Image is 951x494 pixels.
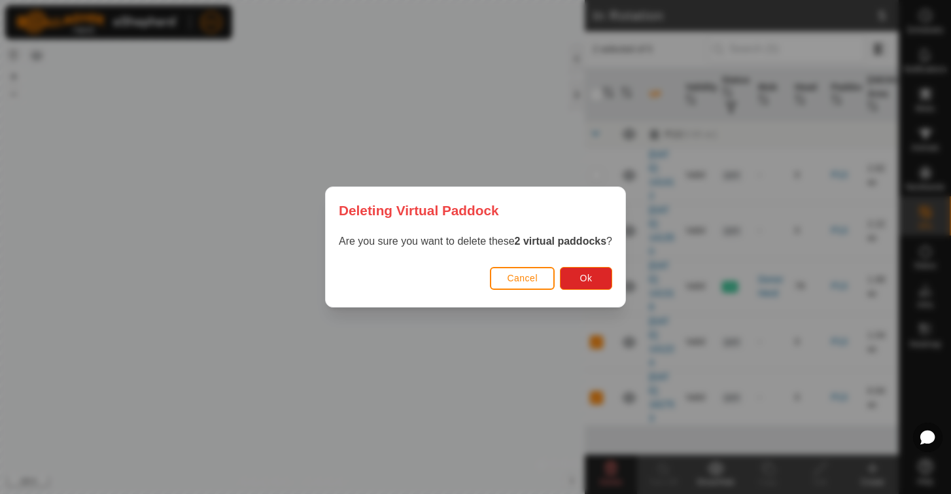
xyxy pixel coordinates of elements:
[490,267,555,290] button: Cancel
[515,236,607,247] strong: 2 virtual paddocks
[339,200,499,221] span: Deleting Virtual Paddock
[580,273,593,283] span: Ok
[339,236,612,247] span: Are you sure you want to delete these ?
[507,273,538,283] span: Cancel
[560,267,612,290] button: Ok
